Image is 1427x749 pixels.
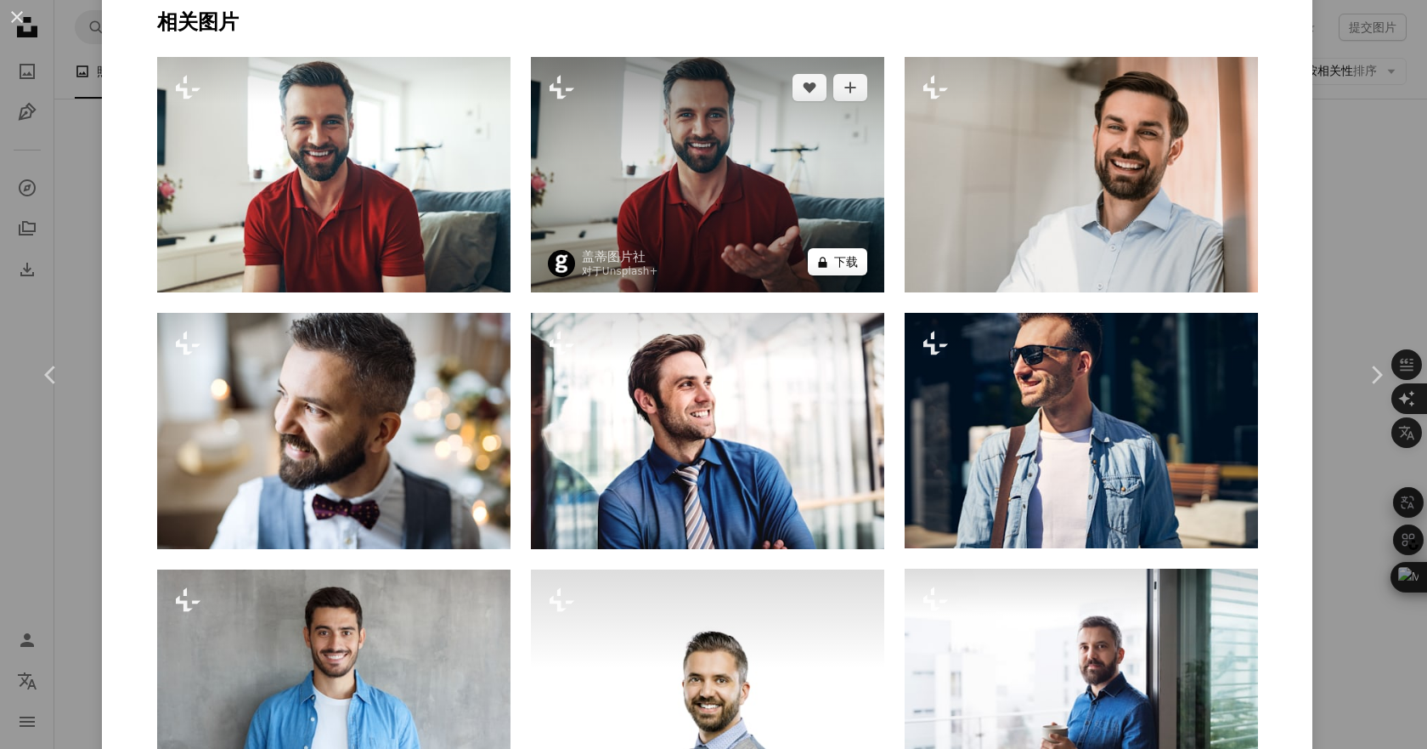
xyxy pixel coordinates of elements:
[905,57,1258,292] img: 一位快乐的上班族正在享受假期。他站在明亮的大厅里，面带微笑。复制左侧的空间
[531,313,884,548] img: 一幅肖像画描绘的是一位快乐的年轻商人站在建筑物内，双臂交叉。
[905,423,1258,438] a: 快乐的大胡子男人在商务中心附近散步时陷入沉思
[548,250,575,277] img: 前往 Getty Images 的个人资料
[157,10,239,34] font: 相关图片
[157,313,510,548] img: 一幅肖像画，一位时髦的成熟男士站在派对现场的房间里，目光转向别处。特写。
[157,57,510,293] img: 穿着休闲服的英俊年轻人在室内消磨时间时看着相机并微笑
[582,248,658,265] a: 盖蒂图片社
[582,265,602,277] font: 对于
[905,678,1258,694] a: 一名男子站在窗边，手里拿着一杯咖啡，在家里或办公室里。
[157,679,510,695] a: 特写照片：年轻的欧洲男性身穿休闲服，孤立在灰色背景中，在工作室中摆姿势，感觉平静和放松，仿佛独自享受空闲时间或愿意去某个地方
[834,255,858,269] font: 下载
[531,167,884,182] a: 穿着休闲服的英俊年轻人在室内消磨时间时看着相机并微笑
[157,167,510,182] a: 穿着休闲服的英俊年轻人在室内消磨时间时看着相机并微笑
[582,249,646,264] font: 盖蒂图片社
[531,423,884,438] a: 一幅肖像画描绘的是一位快乐的年轻商人站在建筑物内，双臂交叉。
[531,57,884,293] img: 穿着休闲服的英俊年轻人在室内消磨时间时看着相机并微笑
[1325,293,1427,457] a: 下一个
[905,167,1258,182] a: 一位快乐的上班族正在享受假期。他站在明亮的大厅里，面带微笑。复制左侧的空间
[905,313,1258,548] img: 快乐的大胡子男人在商务中心附近散步时陷入沉思
[157,423,510,438] a: 一幅肖像画，一位时髦的成熟男士站在派对现场的房间里，目光转向别处。特写。
[833,74,867,101] button: 添加到收藏夹
[808,248,867,275] button: 下载
[602,265,658,277] a: Unsplash+
[792,74,826,101] button: 喜欢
